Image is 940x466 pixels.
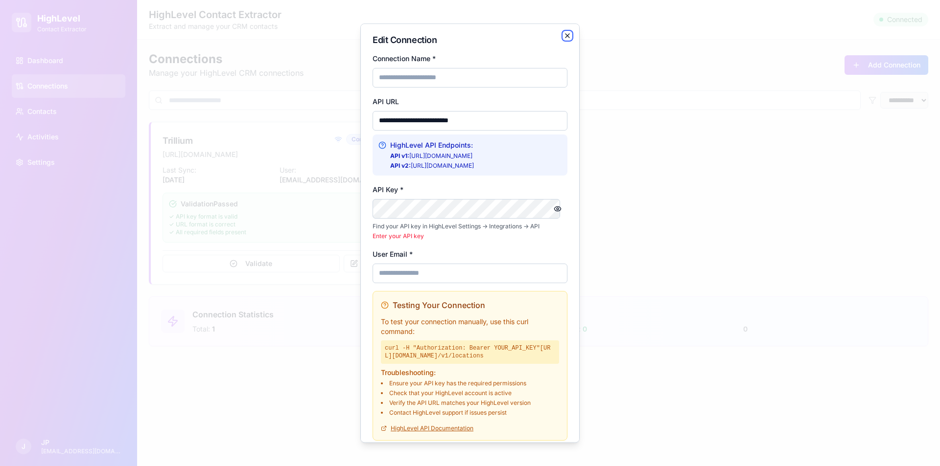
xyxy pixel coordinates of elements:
strong: API v2: [390,162,411,169]
p: HighLevel API Endpoints: [390,140,474,150]
label: User Email * [373,250,413,258]
div: curl -H "Authorization: Bearer YOUR_API_KEY" [URL][DOMAIN_NAME] /v1/locations [381,340,559,364]
li: Check that your HighLevel account is active [381,389,559,397]
label: Connection Name * [373,54,436,63]
a: HighLevel API Documentation [391,424,473,432]
h2: Edit Connection [373,36,567,44]
h4: Testing Your Connection [393,299,485,311]
li: Ensure your API key has the required permissions [381,379,559,387]
p: Enter your API key [373,232,567,240]
label: API Key * [373,185,403,194]
strong: API v1: [390,152,409,159]
li: Verify the API URL matches your HighLevel version [381,399,559,407]
li: Contact HighLevel support if issues persist [381,409,559,417]
label: API URL [373,97,399,106]
p: Find your API key in HighLevel Settings → Integrations → API [373,222,567,230]
p: Troubleshooting: [381,368,559,377]
li: [URL][DOMAIN_NAME] [390,162,474,170]
p: To test your connection manually, use this curl command: [381,317,559,336]
li: [URL][DOMAIN_NAME] [390,152,474,160]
